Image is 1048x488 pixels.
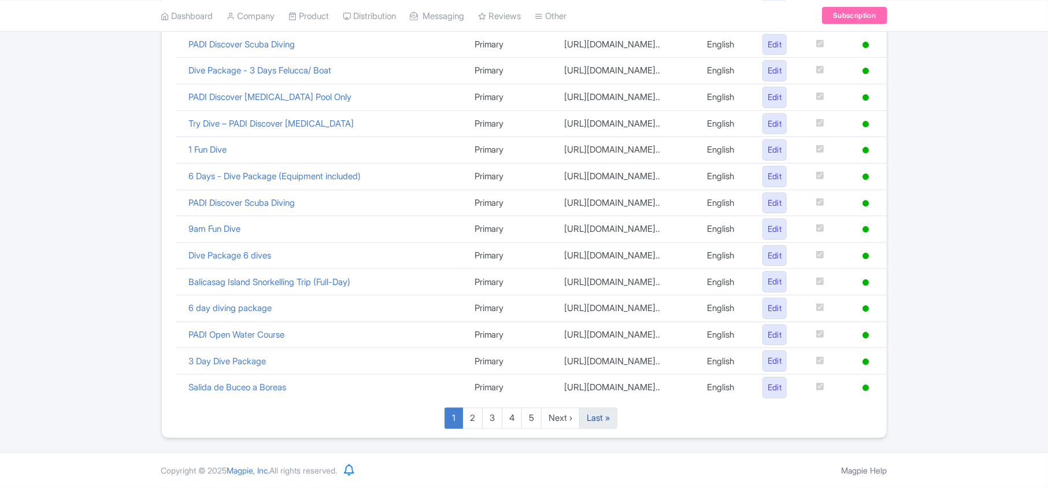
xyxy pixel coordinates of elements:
[556,269,698,295] td: [URL][DOMAIN_NAME]..
[189,197,295,208] a: PADI Discover Scuba Diving
[762,350,787,372] a: Edit
[762,219,787,240] a: Edit
[556,110,698,137] td: [URL][DOMAIN_NAME]..
[762,324,787,346] a: Edit
[556,190,698,216] td: [URL][DOMAIN_NAME]..
[189,356,266,367] a: 3 Day Dive Package
[762,166,787,187] a: Edit
[762,193,787,214] a: Edit
[462,408,483,429] a: 2
[189,118,354,129] a: Try Dive – PADI Discover [MEDICAL_DATA]
[556,348,698,375] td: [URL][DOMAIN_NAME]..
[189,329,285,340] a: PADI Open Water Course
[698,375,754,401] td: English
[762,34,787,56] a: Edit
[556,58,698,84] td: [URL][DOMAIN_NAME]..
[762,271,787,293] a: Edit
[189,276,351,287] a: Balicasag Island Snorkelling Trip (Full-Day)
[189,302,272,313] a: 6 day diving package
[466,375,556,401] td: Primary
[466,190,556,216] td: Primary
[579,408,617,429] a: Last »
[466,295,556,322] td: Primary
[842,465,887,475] a: Magpie Help
[556,375,698,401] td: [URL][DOMAIN_NAME]..
[556,163,698,190] td: [URL][DOMAIN_NAME]..
[556,137,698,164] td: [URL][DOMAIN_NAME]..
[698,137,754,164] td: English
[822,7,887,24] a: Subscription
[521,408,542,429] a: 5
[762,87,787,108] a: Edit
[541,408,580,429] a: Next ›
[762,245,787,267] a: Edit
[762,113,787,135] a: Edit
[556,242,698,269] td: [URL][DOMAIN_NAME]..
[189,382,287,393] a: Salida de Buceo a Boreas
[466,137,556,164] td: Primary
[698,31,754,58] td: English
[556,31,698,58] td: [URL][DOMAIN_NAME]..
[482,408,502,429] a: 3
[762,377,787,398] a: Edit
[189,65,332,76] a: Dive Package - 3 Days Felucca/ Boat
[466,110,556,137] td: Primary
[466,321,556,348] td: Primary
[556,84,698,110] td: [URL][DOMAIN_NAME]..
[698,269,754,295] td: English
[445,408,463,429] a: 1
[189,171,361,182] a: 6 Days - Dive Package (Equipment included)
[698,348,754,375] td: English
[762,139,787,161] a: Edit
[556,321,698,348] td: [URL][DOMAIN_NAME]..
[698,321,754,348] td: English
[502,408,522,429] a: 4
[698,163,754,190] td: English
[189,250,272,261] a: Dive Package 6 dives
[556,216,698,243] td: [URL][DOMAIN_NAME]..
[466,84,556,110] td: Primary
[189,39,295,50] a: PADI Discover Scuba Diving
[698,84,754,110] td: English
[698,242,754,269] td: English
[556,295,698,322] td: [URL][DOMAIN_NAME]..
[698,58,754,84] td: English
[762,298,787,319] a: Edit
[189,223,241,234] a: 9am Fun Dive
[154,464,345,476] div: Copyright © 2025 All rights reserved.
[466,269,556,295] td: Primary
[466,31,556,58] td: Primary
[698,110,754,137] td: English
[466,348,556,375] td: Primary
[466,216,556,243] td: Primary
[466,242,556,269] td: Primary
[762,60,787,82] a: Edit
[189,91,352,102] a: PADI Discover [MEDICAL_DATA] Pool Only
[698,295,754,322] td: English
[466,58,556,84] td: Primary
[227,465,270,475] span: Magpie, Inc.
[698,216,754,243] td: English
[466,163,556,190] td: Primary
[698,190,754,216] td: English
[189,144,227,155] a: 1 Fun Dive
